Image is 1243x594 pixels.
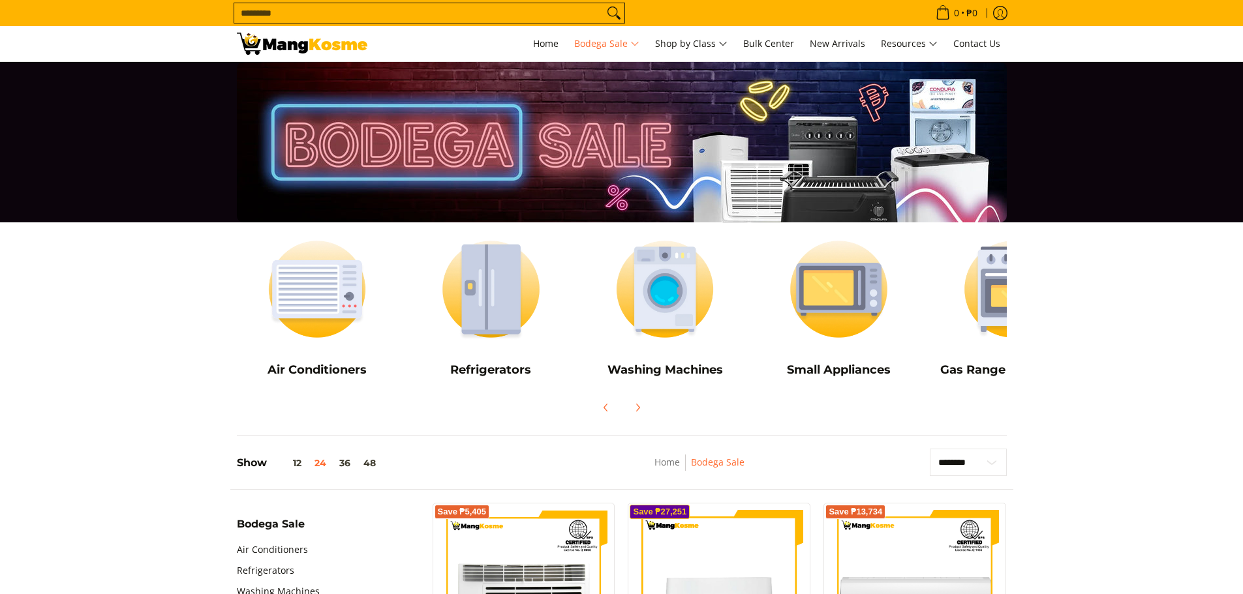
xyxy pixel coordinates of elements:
[568,26,646,61] a: Bodega Sale
[237,519,305,539] summary: Open
[592,393,621,422] button: Previous
[737,26,801,61] a: Bulk Center
[655,36,728,52] span: Shop by Class
[237,539,308,560] a: Air Conditioners
[633,508,686,516] span: Save ₱27,251
[810,37,865,50] span: New Arrivals
[527,26,565,61] a: Home
[932,229,1094,349] img: Cookers
[357,458,382,468] button: 48
[308,458,333,468] button: 24
[410,363,572,378] h5: Refrigerators
[568,454,832,484] nav: Breadcrumbs
[874,26,944,61] a: Resources
[758,229,919,387] a: Small Appliances Small Appliances
[237,33,367,55] img: Bodega Sale l Mang Kosme: Cost-Efficient &amp; Quality Home Appliances
[623,393,652,422] button: Next
[932,6,981,20] span: •
[237,519,305,529] span: Bodega Sale
[654,456,680,468] a: Home
[237,229,398,387] a: Air Conditioners Air Conditioners
[380,26,1007,61] nav: Main Menu
[691,456,744,468] a: Bodega Sale
[410,229,572,349] img: Refrigerators
[574,36,639,52] span: Bodega Sale
[932,229,1094,387] a: Cookers Gas Range and Cookers
[758,363,919,378] h5: Small Appliances
[604,3,624,23] button: Search
[237,363,398,378] h5: Air Conditioners
[237,456,382,469] h5: Show
[952,8,961,18] span: 0
[932,363,1094,378] h5: Gas Range and Cookers
[585,229,746,387] a: Washing Machines Washing Machines
[237,560,294,581] a: Refrigerators
[237,229,398,349] img: Air Conditioners
[267,458,308,468] button: 12
[585,363,746,378] h5: Washing Machines
[438,508,487,516] span: Save ₱5,405
[881,36,938,52] span: Resources
[585,229,746,349] img: Washing Machines
[333,458,357,468] button: 36
[829,508,882,516] span: Save ₱13,734
[758,229,919,349] img: Small Appliances
[410,229,572,387] a: Refrigerators Refrigerators
[947,26,1007,61] a: Contact Us
[533,37,559,50] span: Home
[743,37,794,50] span: Bulk Center
[803,26,872,61] a: New Arrivals
[649,26,734,61] a: Shop by Class
[953,37,1000,50] span: Contact Us
[964,8,979,18] span: ₱0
